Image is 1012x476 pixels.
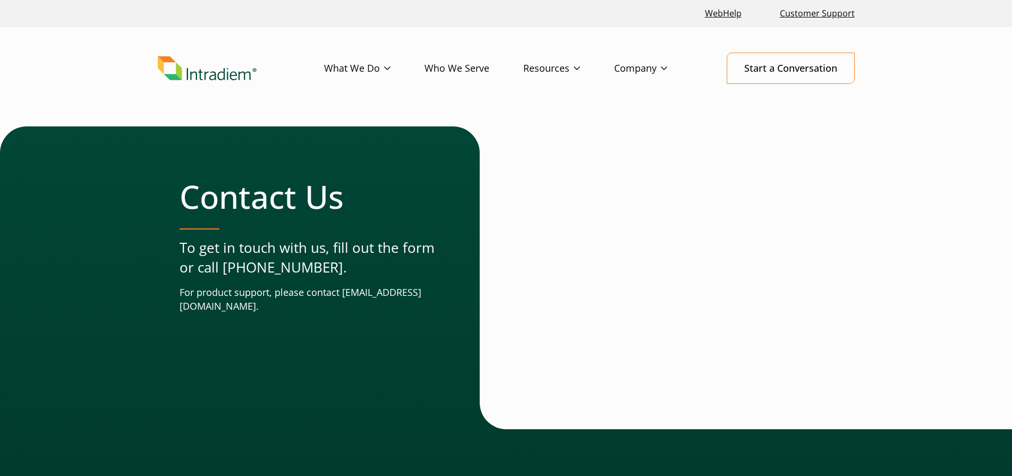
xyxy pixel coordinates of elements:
img: Intradiem [158,56,257,81]
a: Company [614,53,701,84]
p: To get in touch with us, fill out the form or call [PHONE_NUMBER]. [180,238,437,278]
iframe: Contact Form [528,143,833,409]
a: Start a Conversation [727,53,855,84]
p: For product support, please contact [EMAIL_ADDRESS][DOMAIN_NAME]. [180,286,437,313]
a: Link opens in a new window [701,2,746,25]
h1: Contact Us [180,177,437,216]
a: Link to homepage of Intradiem [158,56,324,81]
a: What We Do [324,53,424,84]
a: Who We Serve [424,53,523,84]
a: Customer Support [776,2,859,25]
a: Resources [523,53,614,84]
